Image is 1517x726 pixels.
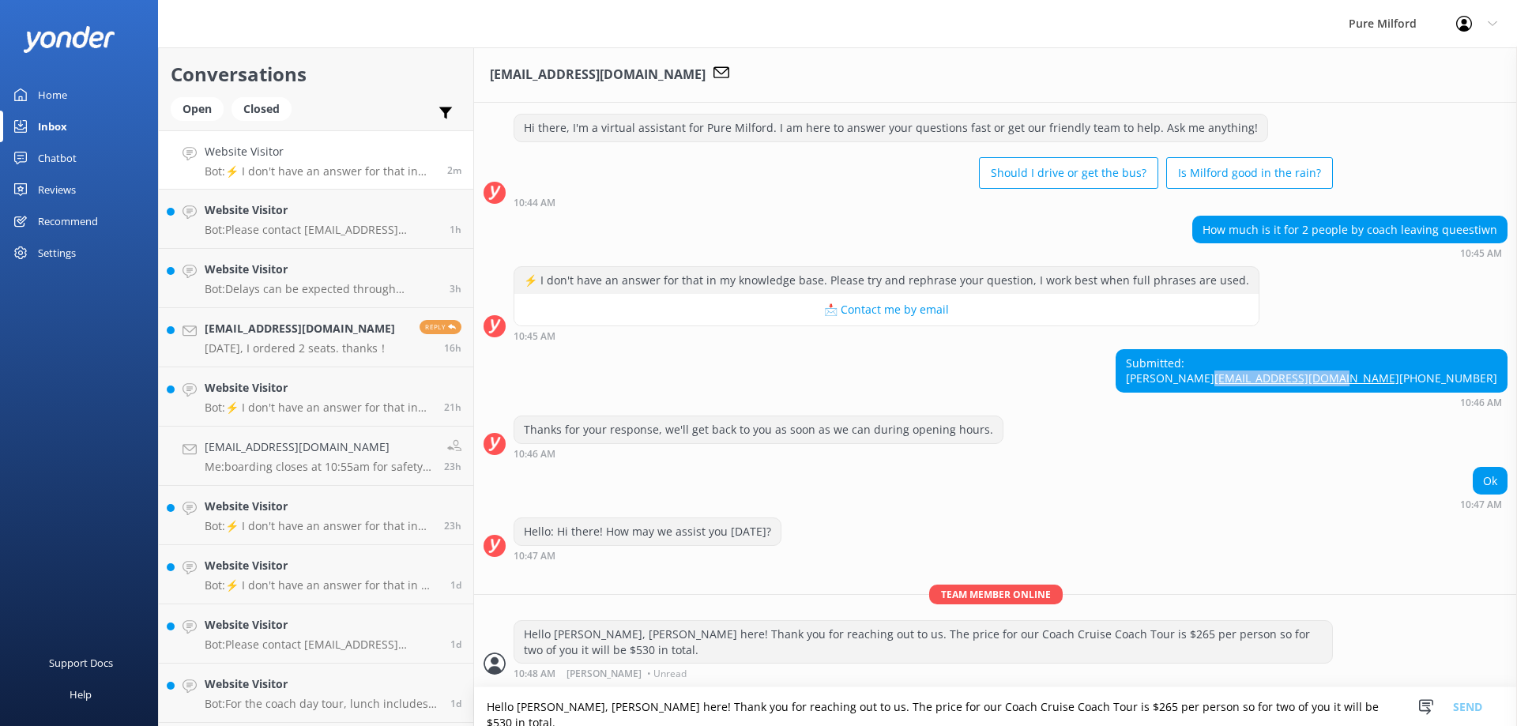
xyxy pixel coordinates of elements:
div: Thanks for your response, we'll get back to you as soon as we can during opening hours. [514,416,1003,443]
span: [PERSON_NAME] [567,669,642,679]
div: 10:44am 20-Aug-2025 (UTC +12:00) Pacific/Auckland [514,197,1333,208]
div: Inbox [38,111,67,142]
a: Website VisitorBot:Please contact [EMAIL_ADDRESS][DOMAIN_NAME] or call [PHONE_NUMBER] / [PHONE_NU... [159,604,473,664]
h4: Website Visitor [205,498,432,515]
h4: Website Visitor [205,379,432,397]
button: 📩 Contact me by email [514,294,1259,325]
div: 10:47am 20-Aug-2025 (UTC +12:00) Pacific/Auckland [514,550,781,561]
a: Open [171,100,232,117]
h4: Website Visitor [205,261,438,278]
strong: 10:46 AM [1460,398,1502,408]
div: 10:46am 20-Aug-2025 (UTC +12:00) Pacific/Auckland [1116,397,1508,408]
a: Website VisitorBot:⚡ I don't have an answer for that in my knowledge base. Please try and rephras... [159,545,473,604]
h4: Website Visitor [205,616,439,634]
strong: 10:44 AM [514,198,555,208]
strong: 10:45 AM [514,332,555,341]
div: Open [171,97,224,121]
span: 11:21am 19-Aug-2025 (UTC +12:00) Pacific/Auckland [444,460,461,473]
a: Website VisitorBot:Please contact [EMAIL_ADDRESS][DOMAIN_NAME] or call [PHONE_NUMBER] / [PHONE_NU... [159,190,473,249]
a: [EMAIL_ADDRESS][DOMAIN_NAME] [1214,371,1399,386]
strong: 10:45 AM [1460,249,1502,258]
strong: 10:47 AM [514,551,555,561]
div: Home [38,79,67,111]
a: Website VisitorBot:⚡ I don't have an answer for that in my knowledge base. Please try and rephras... [159,367,473,427]
span: 01:40pm 19-Aug-2025 (UTC +12:00) Pacific/Auckland [444,401,461,414]
span: 11:13am 19-Aug-2025 (UTC +12:00) Pacific/Auckland [444,519,461,532]
h4: Website Visitor [205,675,439,693]
span: 05:54pm 18-Aug-2025 (UTC +12:00) Pacific/Auckland [450,638,461,651]
p: Bot: ⚡ I don't have an answer for that in my knowledge base. Please try and rephrase your questio... [205,578,439,592]
strong: 10:46 AM [514,450,555,459]
span: 09:34am 19-Aug-2025 (UTC +12:00) Pacific/Auckland [450,578,461,592]
div: Closed [232,97,292,121]
a: Website VisitorBot:For the coach day tour, lunch includes a hot pie, chips, muesli bar, fruit, an... [159,664,473,723]
button: Should I drive or get the bus? [979,157,1158,189]
img: yonder-white-logo.png [24,26,115,52]
a: Closed [232,100,299,117]
div: Recommend [38,205,98,237]
span: 03:07pm 18-Aug-2025 (UTC +12:00) Pacific/Auckland [450,697,461,710]
p: Bot: ⚡ I don't have an answer for that in my knowledge base. Please try and rephrase your questio... [205,164,435,179]
div: Hello: Hi there! How may we assist you [DATE]? [514,518,781,545]
span: Reply [420,320,461,334]
p: Bot: ⚡ I don't have an answer for that in my knowledge base. Please try and rephrase your questio... [205,519,432,533]
div: 10:46am 20-Aug-2025 (UTC +12:00) Pacific/Auckland [514,448,1003,459]
strong: 10:47 AM [1460,500,1502,510]
a: Website VisitorBot:⚡ I don't have an answer for that in my knowledge base. Please try and rephras... [159,130,473,190]
strong: 10:48 AM [514,669,555,679]
p: Bot: Delays can be expected through [GEOGRAPHIC_DATA] in busy periods. Please wait 10-15 minutes ... [205,282,438,296]
h4: Website Visitor [205,201,438,219]
p: [DATE], I ordered 2 seats. thanks！ [205,341,395,355]
p: Me: boarding closes at 10:55am for safety reasons on the boat, that is why we ask you to be there... [205,460,432,474]
p: Bot: Please contact [EMAIL_ADDRESS][DOMAIN_NAME] or call [PHONE_NUMBER] / [PHONE_NUMBER] to cance... [205,638,439,652]
div: Support Docs [49,647,113,679]
a: [EMAIL_ADDRESS][DOMAIN_NAME]Me:boarding closes at 10:55am for safety reasons on the boat, that is... [159,427,473,486]
div: Submitted: [PERSON_NAME] [PHONE_NUMBER] [1116,350,1507,392]
span: • Unread [647,669,687,679]
span: Team member online [929,585,1063,604]
h4: [EMAIL_ADDRESS][DOMAIN_NAME] [205,320,395,337]
div: Chatbot [38,142,77,174]
p: Bot: ⚡ I don't have an answer for that in my knowledge base. Please try and rephrase your questio... [205,401,432,415]
a: Website VisitorBot:⚡ I don't have an answer for that in my knowledge base. Please try and rephras... [159,486,473,545]
a: [EMAIL_ADDRESS][DOMAIN_NAME][DATE], I ordered 2 seats. thanks！Reply16h [159,308,473,367]
p: Bot: For the coach day tour, lunch includes a hot pie, chips, muesli bar, fruit, and cookies, wit... [205,697,439,711]
button: Is Milford good in the rain? [1166,157,1333,189]
span: 08:50am 20-Aug-2025 (UTC +12:00) Pacific/Auckland [450,223,461,236]
h2: Conversations [171,59,461,89]
div: Hi there, I'm a virtual assistant for Pure Milford. I am here to answer your questions fast or ge... [514,115,1267,141]
div: 10:48am 20-Aug-2025 (UTC +12:00) Pacific/Auckland [514,668,1333,679]
span: 06:17pm 19-Aug-2025 (UTC +12:00) Pacific/Auckland [444,341,461,355]
p: Bot: Please contact [EMAIL_ADDRESS][DOMAIN_NAME] or call [PHONE_NUMBER] / [PHONE_NUMBER] to cance... [205,223,438,237]
h4: Website Visitor [205,557,439,574]
div: Hello [PERSON_NAME], [PERSON_NAME] here! Thank you for reaching out to us. The price for our Coac... [514,621,1332,663]
div: 10:47am 20-Aug-2025 (UTC +12:00) Pacific/Auckland [1460,498,1508,510]
div: ⚡ I don't have an answer for that in my knowledge base. Please try and rephrase your question, I ... [514,267,1259,294]
h3: [EMAIL_ADDRESS][DOMAIN_NAME] [490,65,706,85]
span: 07:40am 20-Aug-2025 (UTC +12:00) Pacific/Auckland [450,282,461,295]
div: 10:45am 20-Aug-2025 (UTC +12:00) Pacific/Auckland [514,330,1259,341]
div: How much is it for 2 people by coach leaving queestiwn [1193,216,1507,243]
div: Ok [1474,468,1507,495]
span: 10:45am 20-Aug-2025 (UTC +12:00) Pacific/Auckland [447,164,461,177]
h4: Website Visitor [205,143,435,160]
div: Reviews [38,174,76,205]
div: 10:45am 20-Aug-2025 (UTC +12:00) Pacific/Auckland [1192,247,1508,258]
a: Website VisitorBot:Delays can be expected through [GEOGRAPHIC_DATA] in busy periods. Please wait ... [159,249,473,308]
h4: [EMAIL_ADDRESS][DOMAIN_NAME] [205,438,432,456]
div: Settings [38,237,76,269]
div: Help [70,679,92,710]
